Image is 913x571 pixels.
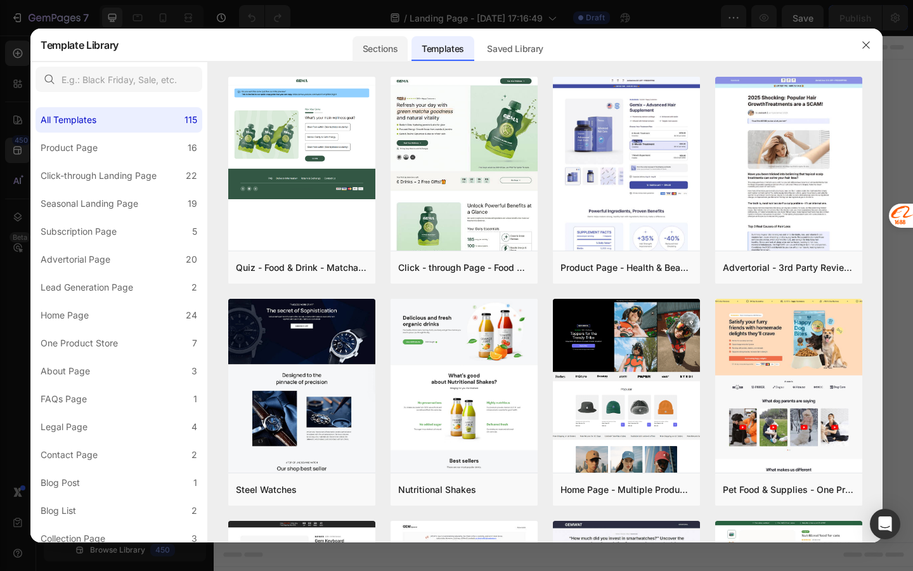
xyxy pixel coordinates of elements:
[191,531,197,546] div: 3
[353,36,408,62] div: Sections
[41,224,117,239] div: Subscription Page
[295,391,466,401] div: Start with Generating from URL or image
[723,260,855,275] div: Advertorial - 3rd Party Review - The Before Image - Hair Supplement
[304,294,457,310] div: Start with Sections from sidebar
[188,140,197,155] div: 16
[41,503,76,518] div: Blog List
[41,140,98,155] div: Product Page
[398,260,530,275] div: Click - through Page - Food & Drink - Matcha Glow Shot
[41,280,133,295] div: Lead Generation Page
[41,447,98,463] div: Contact Page
[191,364,197,379] div: 3
[191,503,197,518] div: 2
[41,308,89,323] div: Home Page
[477,36,554,62] div: Saved Library
[36,67,202,92] input: E.g.: Black Friday, Sale, etc.
[41,475,80,490] div: Blog Post
[870,509,900,539] div: Open Intercom Messenger
[191,419,197,435] div: 4
[191,447,197,463] div: 2
[383,320,472,345] button: Add elements
[236,260,368,275] div: Quiz - Food & Drink - Matcha Glow Shot
[398,482,476,497] div: Nutritional Shakes
[191,280,197,295] div: 2
[193,475,197,490] div: 1
[41,336,118,351] div: One Product Store
[192,336,197,351] div: 7
[186,308,197,323] div: 24
[41,168,157,183] div: Click-through Landing Page
[236,482,297,497] div: Steel Watches
[193,391,197,407] div: 1
[185,112,197,128] div: 115
[560,260,692,275] div: Product Page - Health & Beauty - Hair Supplement
[560,482,692,497] div: Home Page - Multiple Product - Apparel - Style 4
[41,112,96,128] div: All Templates
[41,391,87,407] div: FAQs Page
[41,196,138,211] div: Seasonal Landing Page
[192,224,197,239] div: 5
[411,36,474,62] div: Templates
[186,168,197,183] div: 22
[188,196,197,211] div: 19
[228,77,375,199] img: quiz-1.png
[288,320,375,345] button: Add sections
[41,531,105,546] div: Collection Page
[41,29,119,62] h2: Template Library
[723,482,855,497] div: Pet Food & Supplies - One Product Store
[186,252,197,267] div: 20
[41,252,110,267] div: Advertorial Page
[41,419,87,435] div: Legal Page
[41,364,90,379] div: About Page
